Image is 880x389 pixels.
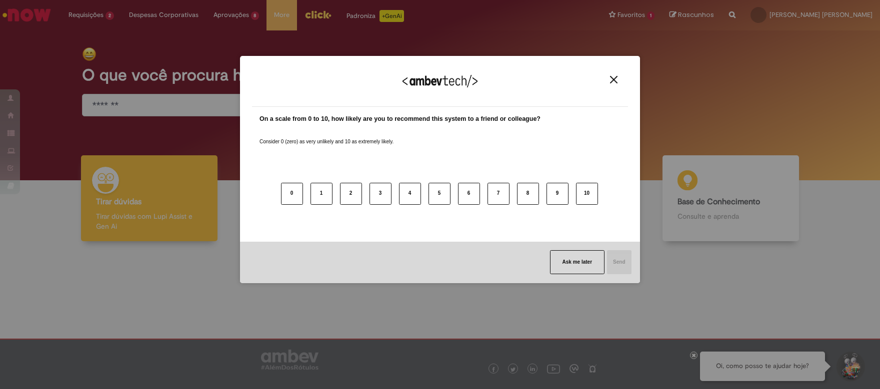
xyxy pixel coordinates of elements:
button: 4 [399,183,421,205]
button: Ask me later [550,250,604,274]
img: Logo Ambevtech [402,75,477,87]
button: 0 [281,183,303,205]
button: 3 [369,183,391,205]
button: 9 [546,183,568,205]
button: 5 [428,183,450,205]
label: Consider 0 (zero) as very unlikely and 10 as extremely likely. [259,126,393,145]
img: Close [610,76,617,83]
button: Close [607,75,620,84]
button: 6 [458,183,480,205]
button: 2 [340,183,362,205]
button: 1 [310,183,332,205]
button: 8 [517,183,539,205]
label: On a scale from 0 to 10, how likely are you to recommend this system to a friend or colleague? [259,114,540,124]
button: 10 [576,183,598,205]
button: 7 [487,183,509,205]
